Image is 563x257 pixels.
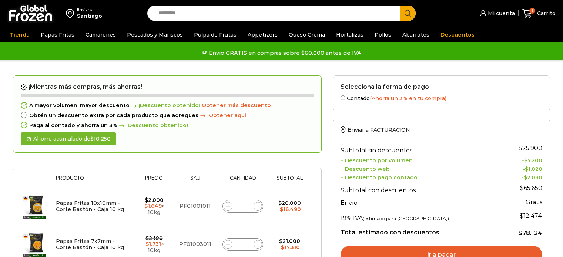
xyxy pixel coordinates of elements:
span: $ [524,157,527,164]
th: Subtotal [269,175,310,187]
td: - [501,164,542,172]
div: A mayor volumen, mayor descuento [21,102,314,109]
a: Camarones [82,28,120,42]
input: Product quantity [238,201,248,212]
th: Producto [52,175,135,187]
bdi: 75.900 [519,145,542,152]
bdi: 21.000 [279,238,300,244]
a: Descuentos [437,28,478,42]
a: Abarrotes [399,28,433,42]
th: Sku [174,175,217,187]
bdi: 7.200 [524,157,542,164]
span: 3 [529,8,535,14]
bdi: 78.124 [518,230,542,237]
th: Subtotal con descuentos [341,181,501,196]
a: Tienda [6,28,33,42]
a: Queso Crema [285,28,329,42]
input: Product quantity [238,239,248,250]
a: Mi cuenta [478,6,515,21]
span: Enviar a FACTURACION [348,126,410,133]
td: × 10kg [135,187,174,226]
th: Subtotal sin descuentos [341,141,501,156]
span: $ [525,166,528,172]
bdi: 2.100 [145,235,163,241]
span: 12.474 [520,212,542,219]
span: $ [520,185,524,192]
button: Search button [400,6,416,21]
span: $ [279,238,282,244]
th: Envío [341,196,501,209]
a: Hortalizas [332,28,367,42]
input: Contado(Ahorra un 3% en tu compra) [341,95,345,100]
small: (estimado para [GEOGRAPHIC_DATA]) [363,216,449,221]
th: + Descuento por volumen [341,156,501,164]
a: Pescados y Mariscos [123,28,187,42]
a: Papas Fritas 7x7mm - Corte Bastón - Caja 10 kg [56,238,124,251]
div: Enviar a [77,7,102,12]
td: PF01001011 [174,187,217,226]
h2: ¡Mientras más compras, más ahorras! [21,83,314,91]
th: + Descuento web [341,164,501,172]
a: Papas Fritas [37,28,78,42]
span: $ [518,230,522,237]
span: Mi cuenta [486,10,515,17]
div: Santiago [77,12,102,20]
span: Carrito [535,10,556,17]
bdi: 16.490 [280,206,301,213]
span: $ [524,174,527,181]
a: Pollos [371,28,395,42]
span: ¡Descuento obtenido! [130,102,200,109]
span: $ [145,235,149,241]
span: $ [278,200,282,206]
span: ¡Descuento obtenido! [117,122,188,129]
a: Pulpa de Frutas [190,28,240,42]
span: Obtener aqui [209,112,246,119]
a: Enviar a FACTURACION [341,126,410,133]
strong: Gratis [526,199,542,206]
span: $ [519,145,522,152]
bdi: 1.731 [145,241,161,247]
td: - [501,156,542,164]
div: Ahorro acumulado de [21,132,116,145]
span: $ [90,135,94,142]
span: $ [281,244,284,251]
th: + Descuento pago contado [341,172,501,181]
img: address-field-icon.svg [66,7,77,20]
th: Total estimado con descuentos [341,223,501,237]
a: Obtener aqui [198,112,246,119]
bdi: 10.250 [90,135,111,142]
bdi: 1.649 [144,203,162,209]
a: Appetizers [244,28,281,42]
bdi: 65.650 [520,185,542,192]
bdi: 17.310 [281,244,300,251]
span: $ [145,241,149,247]
th: Precio [135,175,174,187]
div: Paga al contado y ahorra un 3% [21,122,314,129]
span: Obtener más descuento [202,102,271,109]
td: - [501,172,542,181]
span: $ [520,212,523,219]
bdi: 2.030 [524,174,542,181]
th: 19% IVA [341,209,501,223]
label: Contado [341,94,542,102]
a: Obtener más descuento [202,102,271,109]
span: $ [145,197,148,203]
th: Cantidad [217,175,269,187]
span: (Ahorra un 3% en tu compra) [370,95,446,102]
a: 3 Carrito [522,5,556,22]
div: Obtén un descuento extra por cada producto que agregues [21,112,314,119]
span: $ [144,203,148,209]
bdi: 1.020 [525,166,542,172]
bdi: 20.000 [278,200,301,206]
bdi: 2.000 [145,197,164,203]
h2: Selecciona la forma de pago [341,83,542,90]
a: Papas Fritas 10x10mm - Corte Bastón - Caja 10 kg [56,200,124,213]
span: $ [280,206,283,213]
